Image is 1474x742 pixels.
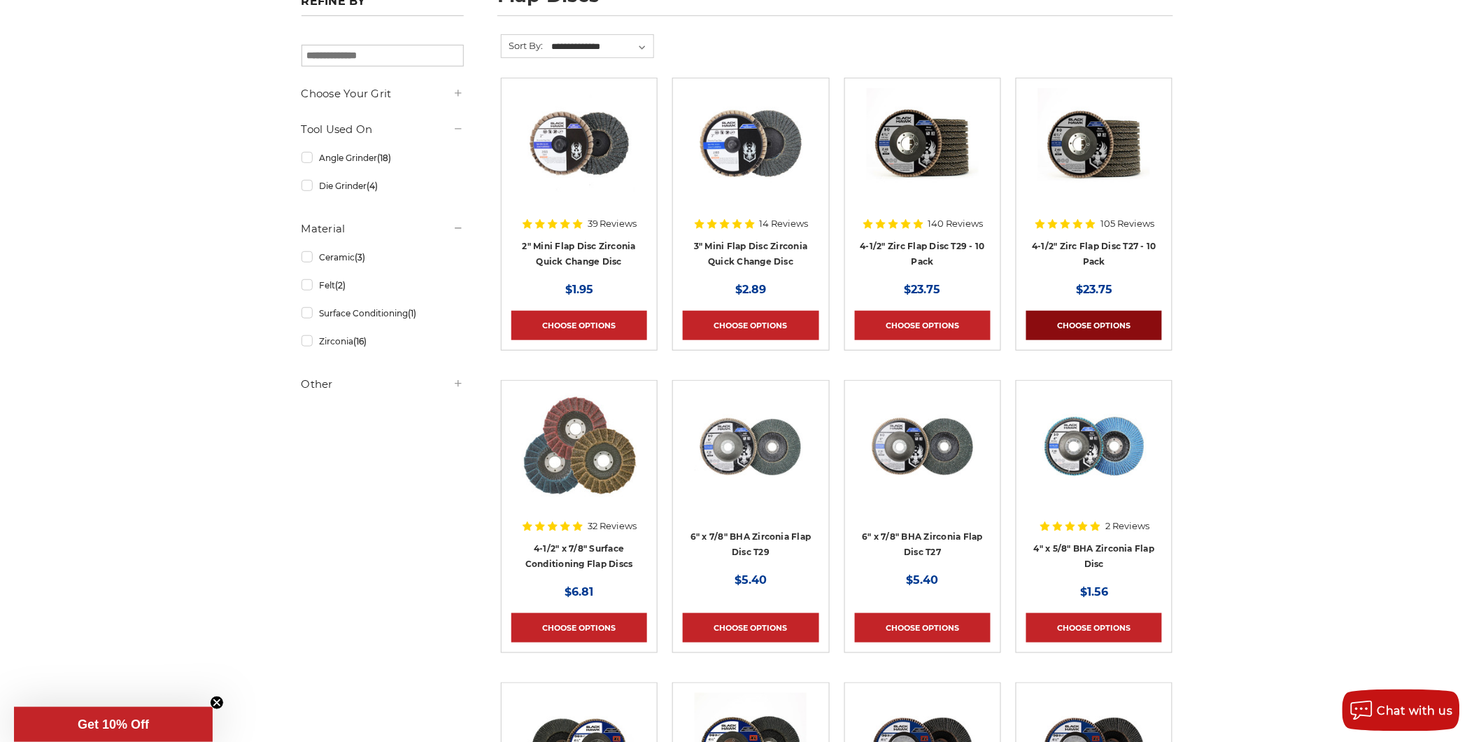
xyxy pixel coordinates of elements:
[1038,88,1150,200] img: Black Hawk 4-1/2" x 7/8" Flap Disc Type 27 - 10 Pack
[1026,88,1162,224] a: Black Hawk 4-1/2" x 7/8" Flap Disc Type 27 - 10 Pack
[588,219,637,228] span: 39 Reviews
[683,88,819,224] a: BHA 3" Quick Change 60 Grit Flap Disc for Fine Grinding and Finishing
[78,717,149,731] span: Get 10% Off
[408,308,416,318] span: (1)
[355,252,365,262] span: (3)
[588,521,637,531] span: 32 Reviews
[502,35,544,56] label: Sort By:
[511,311,647,340] a: Choose Options
[695,391,807,503] img: Black Hawk 6 inch T29 coarse flap discs, 36 grit for efficient material removal
[523,88,635,200] img: Black Hawk Abrasives 2-inch Zirconia Flap Disc with 60 Grit Zirconia for Smooth Finishing
[302,245,464,269] a: Ceramic
[335,280,346,290] span: (2)
[683,311,819,340] a: Choose Options
[735,283,766,296] span: $2.89
[683,391,819,526] a: Black Hawk 6 inch T29 coarse flap discs, 36 grit for efficient material removal
[1034,543,1155,570] a: 4" x 5/8" BHA Zirconia Flap Disc
[511,391,647,526] a: Scotch brite flap discs
[1026,311,1162,340] a: Choose Options
[867,391,979,503] img: Coarse 36 grit BHA Zirconia flap disc, 6-inch, flat T27 for aggressive material removal
[695,88,807,200] img: BHA 3" Quick Change 60 Grit Flap Disc for Fine Grinding and Finishing
[1026,613,1162,643] a: Choose Options
[302,273,464,297] a: Felt
[302,85,464,102] h5: Choose Your Grit
[860,241,986,267] a: 4-1/2" Zirc Flap Disc T29 - 10 Pack
[690,531,812,558] a: 6" x 7/8" BHA Zirconia Flap Disc T29
[550,36,654,57] select: Sort By:
[377,153,391,163] span: (18)
[353,336,367,346] span: (16)
[760,219,809,228] span: 14 Reviews
[907,573,939,587] span: $5.40
[565,283,593,296] span: $1.95
[855,311,991,340] a: Choose Options
[302,121,464,138] h5: Tool Used On
[1026,391,1162,526] a: 4-inch BHA Zirconia flap disc with 40 grit designed for aggressive metal sanding and grinding
[683,613,819,643] a: Choose Options
[735,573,767,587] span: $5.40
[525,543,633,570] a: 4-1/2" x 7/8" Surface Conditioning Flap Discs
[523,241,637,267] a: 2" Mini Flap Disc Zirconia Quick Change Disc
[302,146,464,170] a: Angle Grinder
[928,219,984,228] span: 140 Reviews
[302,376,464,393] h5: Other
[302,220,464,237] h5: Material
[867,88,979,200] img: 4.5" Black Hawk Zirconia Flap Disc 10 Pack
[1105,521,1149,531] span: 2 Reviews
[511,613,647,643] a: Choose Options
[1342,689,1460,731] button: Chat with us
[855,613,991,643] a: Choose Options
[862,531,983,558] a: 6" x 7/8" BHA Zirconia Flap Disc T27
[905,283,941,296] span: $23.75
[1080,585,1108,598] span: $1.56
[302,329,464,353] a: Zirconia
[367,181,378,191] span: (4)
[302,301,464,325] a: Surface Conditioning
[522,391,637,503] img: Scotch brite flap discs
[1100,219,1154,228] span: 105 Reviews
[1032,241,1156,267] a: 4-1/2" Zirc Flap Disc T27 - 10 Pack
[210,696,224,710] button: Close teaser
[855,391,991,526] a: Coarse 36 grit BHA Zirconia flap disc, 6-inch, flat T27 for aggressive material removal
[565,585,593,598] span: $6.81
[511,88,647,224] a: Black Hawk Abrasives 2-inch Zirconia Flap Disc with 60 Grit Zirconia for Smooth Finishing
[855,88,991,224] a: 4.5" Black Hawk Zirconia Flap Disc 10 Pack
[1038,391,1150,503] img: 4-inch BHA Zirconia flap disc with 40 grit designed for aggressive metal sanding and grinding
[1076,283,1112,296] span: $23.75
[694,241,808,267] a: 3" Mini Flap Disc Zirconia Quick Change Disc
[302,174,464,198] a: Die Grinder
[1377,704,1453,717] span: Chat with us
[14,707,213,742] div: Get 10% OffClose teaser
